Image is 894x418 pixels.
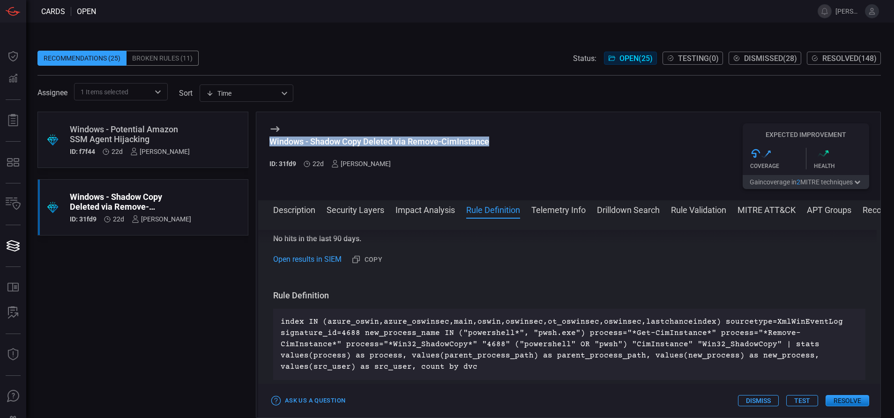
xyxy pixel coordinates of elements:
button: Dismissed(28) [729,52,801,65]
button: ALERT ANALYSIS [2,302,24,324]
button: Resolve [826,395,869,406]
button: Security Layers [327,204,384,215]
button: Description [273,204,315,215]
button: Detections [2,68,24,90]
button: Dismiss [738,395,779,406]
span: Jul 27, 2025 10:12 AM [112,148,123,155]
div: Windows - Shadow Copy Deleted via Remove-CimInstance [269,137,489,146]
button: Gaincoverage in2MITRE techniques [743,175,869,189]
button: Copy [349,252,386,267]
button: Rule Definition [466,204,520,215]
h5: ID: f7f44 [70,148,95,155]
button: Testing(0) [663,52,723,65]
span: Jul 27, 2025 10:12 AM [113,215,124,223]
button: Dashboard [2,45,24,68]
button: Cards [2,235,24,257]
button: Telemetry Info [531,204,586,215]
span: Resolved ( 148 ) [822,54,877,63]
p: index IN (azure_oswin,azure_oswinsec,main,oswin,oswinsec,ot_oswinsec,oswinsec,lastchanceindex) so... [281,316,858,372]
h5: ID: 31fd9 [70,215,97,223]
button: Open [151,85,164,99]
button: Impact Analysis [395,204,455,215]
button: Resolved(148) [807,52,881,65]
div: [PERSON_NAME] [331,160,391,167]
span: Status: [573,54,596,63]
div: [PERSON_NAME] [130,148,190,155]
span: Cards [41,7,65,16]
span: Assignee [37,88,67,97]
label: sort [179,89,193,98]
button: APT Groups [807,204,851,215]
div: [PERSON_NAME] [132,215,191,223]
span: open [77,7,96,16]
button: Reports [2,109,24,132]
div: Windows - Potential Amazon SSM Agent Hijacking [70,124,190,144]
button: Open(25) [604,52,657,65]
button: Rule Validation [671,204,726,215]
h5: Expected Improvement [743,131,869,138]
button: Test [786,395,818,406]
h3: Rule Definition [273,290,865,301]
button: Ask Us a Question [269,394,348,408]
button: Rule Catalog [2,276,24,299]
span: Jul 27, 2025 10:12 AM [313,160,324,167]
button: Threat Intelligence [2,343,24,366]
button: MITRE - Detection Posture [2,151,24,174]
h5: ID: 31fd9 [269,160,296,167]
button: Drilldown Search [597,204,660,215]
div: Time [206,89,278,98]
span: Testing ( 0 ) [678,54,719,63]
button: Ask Us A Question [2,385,24,408]
button: Inventory [2,193,24,215]
div: Recommendations (25) [37,51,127,66]
div: Broken Rules (11) [127,51,199,66]
a: Open results in SIEM [273,254,342,265]
span: 2 [797,178,800,186]
div: Windows - Shadow Copy Deleted via Remove-CimInstance [70,192,191,212]
div: Health [814,163,870,169]
span: Dismissed ( 28 ) [744,54,797,63]
span: [PERSON_NAME].[PERSON_NAME] [835,8,861,15]
span: Open ( 25 ) [619,54,653,63]
button: MITRE ATT&CK [738,204,796,215]
span: 1 Items selected [81,87,128,97]
div: Coverage [750,163,806,169]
